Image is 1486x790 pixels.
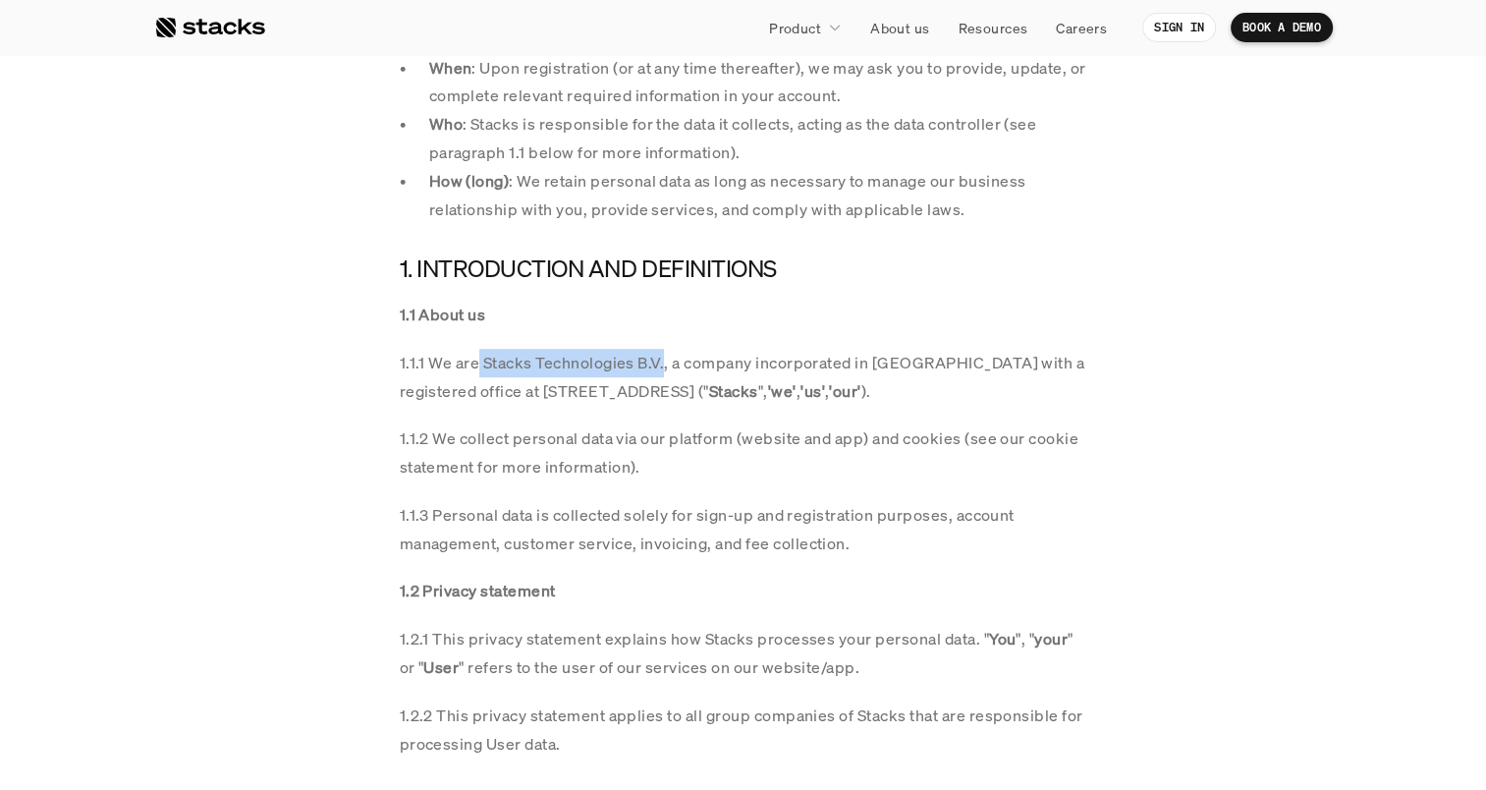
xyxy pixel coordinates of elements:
[946,10,1039,45] a: Resources
[429,113,463,135] strong: Who
[400,501,1087,558] p: 1.1.3 Personal data is collected solely for sign-up and registration purposes, account management...
[858,10,941,45] a: About us
[1231,13,1333,42] a: BOOK A DEMO
[768,380,797,402] strong: 'we'
[400,424,1087,481] p: 1.1.2 We collect personal data via our platform (website and app) and cookies (see our cookie sta...
[400,702,1087,759] p: 1.2.2 This privacy statement applies to all group companies of Stacks that are responsible for pr...
[1044,10,1119,45] a: Careers
[769,18,821,38] p: Product
[429,54,1087,111] p: : Upon registration (or at any time thereafter), we may ask you to provide, update, or complete r...
[400,625,1087,682] p: 1.2.1 This privacy statement explains how Stacks processes your personal data. " ", " " or " " re...
[1154,21,1204,34] p: SIGN IN
[400,304,486,325] strong: 1.1 About us
[989,628,1016,649] strong: You
[400,580,556,601] strong: 1.2 Privacy statement
[1034,628,1068,649] strong: your
[829,380,860,402] strong: 'our'
[1056,18,1107,38] p: Careers
[429,57,472,79] strong: When
[870,18,929,38] p: About us
[1142,13,1216,42] a: SIGN IN
[400,253,1087,286] h4: 1. INTRODUCTION AND DEFINITIONS
[1242,21,1321,34] p: BOOK A DEMO
[400,349,1087,406] p: 1.1.1 We are Stacks Technologies B.V., a company incorporated in [GEOGRAPHIC_DATA] with a registe...
[429,110,1087,167] p: : Stacks is responsible for the data it collects, acting as the data controller (see paragraph 1....
[429,167,1087,224] p: : We retain personal data as long as necessary to manage our business relationship with you, prov...
[800,380,825,402] strong: 'us'
[709,380,758,402] strong: Stacks
[429,170,510,192] strong: How (long)
[423,656,459,678] strong: User
[958,18,1027,38] p: Resources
